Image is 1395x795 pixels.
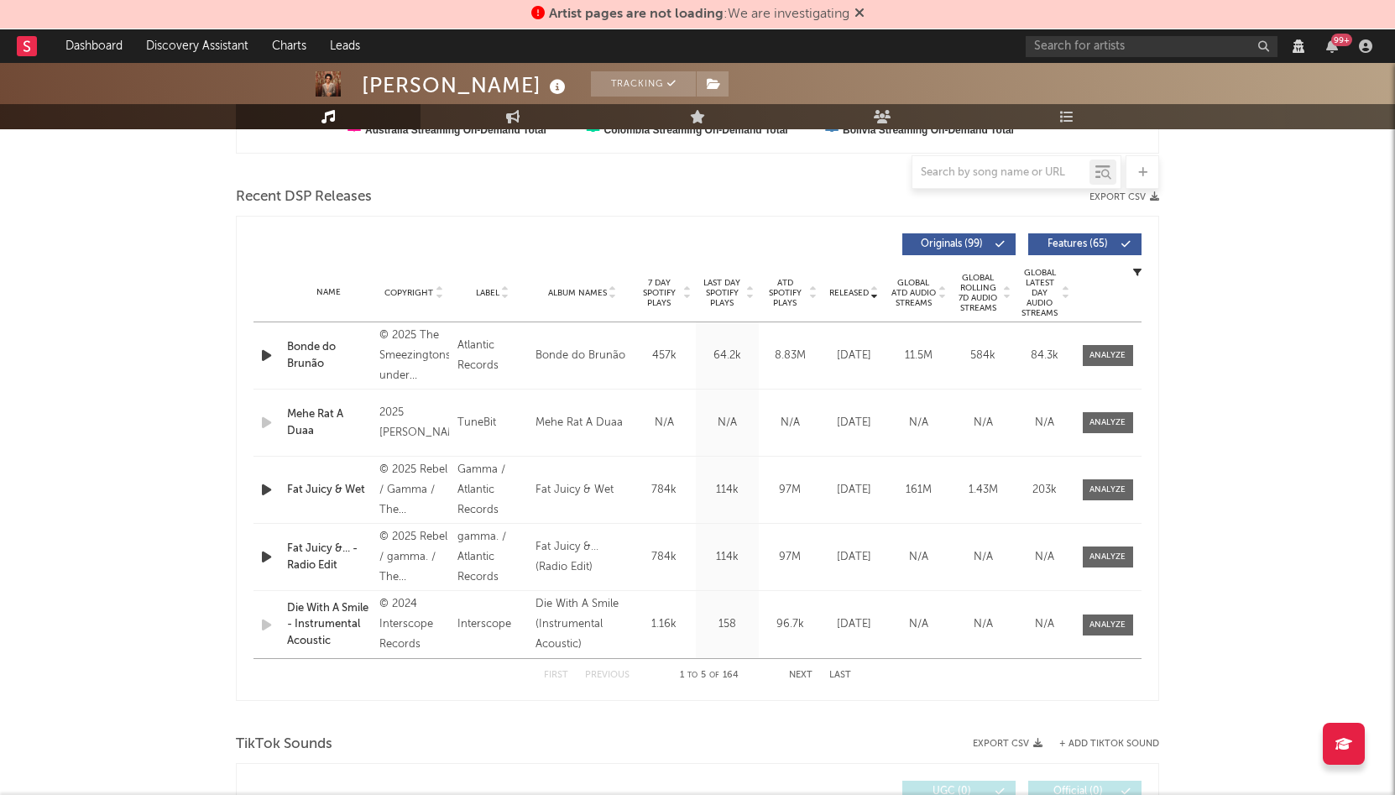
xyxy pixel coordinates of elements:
[1042,740,1159,749] button: + Add TikTok Sound
[826,616,882,633] div: [DATE]
[913,239,990,249] span: Originals ( 99 )
[536,594,629,655] div: Die With A Smile (Instrumental Acoustic)
[287,541,371,573] a: Fat Juicy &... - Radio Edit
[829,671,851,680] button: Last
[826,549,882,566] div: [DATE]
[826,415,882,431] div: [DATE]
[955,273,1001,313] span: Global Rolling 7D Audio Streams
[843,124,1014,136] text: Bolivia Streaming On-Demand Total
[854,8,865,21] span: Dismiss
[287,482,371,499] a: Fat Juicy & Wet
[134,29,260,63] a: Discovery Assistant
[457,336,527,376] div: Atlantic Records
[637,278,682,308] span: 7 Day Spotify Plays
[457,615,527,635] div: Interscope
[536,346,625,366] div: Bonde do Brunão
[536,413,623,433] div: Mehe Rat A Duaa
[891,415,947,431] div: N/A
[891,616,947,633] div: N/A
[763,616,818,633] div: 96.7k
[379,460,449,520] div: © 2025 Rebel / Gamma / The Smeezingtons under exclusive license to Atlantic Records
[236,735,332,755] span: TikTok Sounds
[536,537,629,578] div: Fat Juicy &... (Radio Edit)
[709,672,719,679] span: of
[637,348,692,364] div: 457k
[548,288,607,298] span: Album Names
[687,672,697,679] span: to
[902,233,1016,255] button: Originals(99)
[637,482,692,499] div: 784k
[457,413,527,433] div: TuneBit
[1020,268,1060,318] span: Global Latest Day Audio Streams
[700,348,755,364] div: 64.2k
[1039,239,1116,249] span: Features ( 65 )
[891,482,947,499] div: 161M
[384,288,433,298] span: Copyright
[362,71,570,99] div: [PERSON_NAME]
[891,348,947,364] div: 11.5M
[591,71,696,97] button: Tracking
[604,124,788,136] text: Colombia Streaming On-Demand Total
[637,549,692,566] div: 784k
[826,482,882,499] div: [DATE]
[1059,740,1159,749] button: + Add TikTok Sound
[789,671,812,680] button: Next
[379,403,449,443] div: 2025 [PERSON_NAME]
[287,406,371,439] a: Mehe Rat A Duaa
[1020,415,1070,431] div: N/A
[912,166,1089,180] input: Search by song name or URL
[287,600,371,650] a: Die With A Smile - Instrumental Acoustic
[236,187,372,207] span: Recent DSP Releases
[549,8,849,21] span: : We are investigating
[379,594,449,655] div: © 2024 Interscope Records
[955,482,1011,499] div: 1.43M
[549,8,724,21] span: Artist pages are not loading
[700,278,745,308] span: Last Day Spotify Plays
[829,288,869,298] span: Released
[536,480,614,500] div: Fat Juicy & Wet
[260,29,318,63] a: Charts
[763,278,807,308] span: ATD Spotify Plays
[973,739,1042,749] button: Export CSV
[379,527,449,588] div: © 2025 Rebel / gamma. / The Smeezingtons under exclusive license to Atlantic Records
[1331,34,1352,46] div: 99 +
[287,286,371,299] div: Name
[763,482,818,499] div: 97M
[763,415,818,431] div: N/A
[1020,549,1070,566] div: N/A
[365,124,546,136] text: Australia Streaming On-Demand Total
[955,415,1011,431] div: N/A
[700,415,755,431] div: N/A
[955,348,1011,364] div: 584k
[700,482,755,499] div: 114k
[1326,39,1338,53] button: 99+
[637,415,692,431] div: N/A
[891,549,947,566] div: N/A
[54,29,134,63] a: Dashboard
[1028,233,1142,255] button: Features(65)
[663,666,755,686] div: 1 5 164
[700,616,755,633] div: 158
[763,348,818,364] div: 8.83M
[826,348,882,364] div: [DATE]
[1089,192,1159,202] button: Export CSV
[476,288,499,298] span: Label
[763,549,818,566] div: 97M
[379,326,449,386] div: © 2025 The Smeezingtons under exclusive license to Atlantic Records
[637,616,692,633] div: 1.16k
[955,616,1011,633] div: N/A
[287,339,371,372] a: Bonde do Brunão
[585,671,630,680] button: Previous
[891,278,937,308] span: Global ATD Audio Streams
[1026,36,1277,57] input: Search for artists
[700,549,755,566] div: 114k
[1020,482,1070,499] div: 203k
[1020,616,1070,633] div: N/A
[318,29,372,63] a: Leads
[457,527,527,588] div: gamma. / Atlantic Records
[457,460,527,520] div: Gamma / Atlantic Records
